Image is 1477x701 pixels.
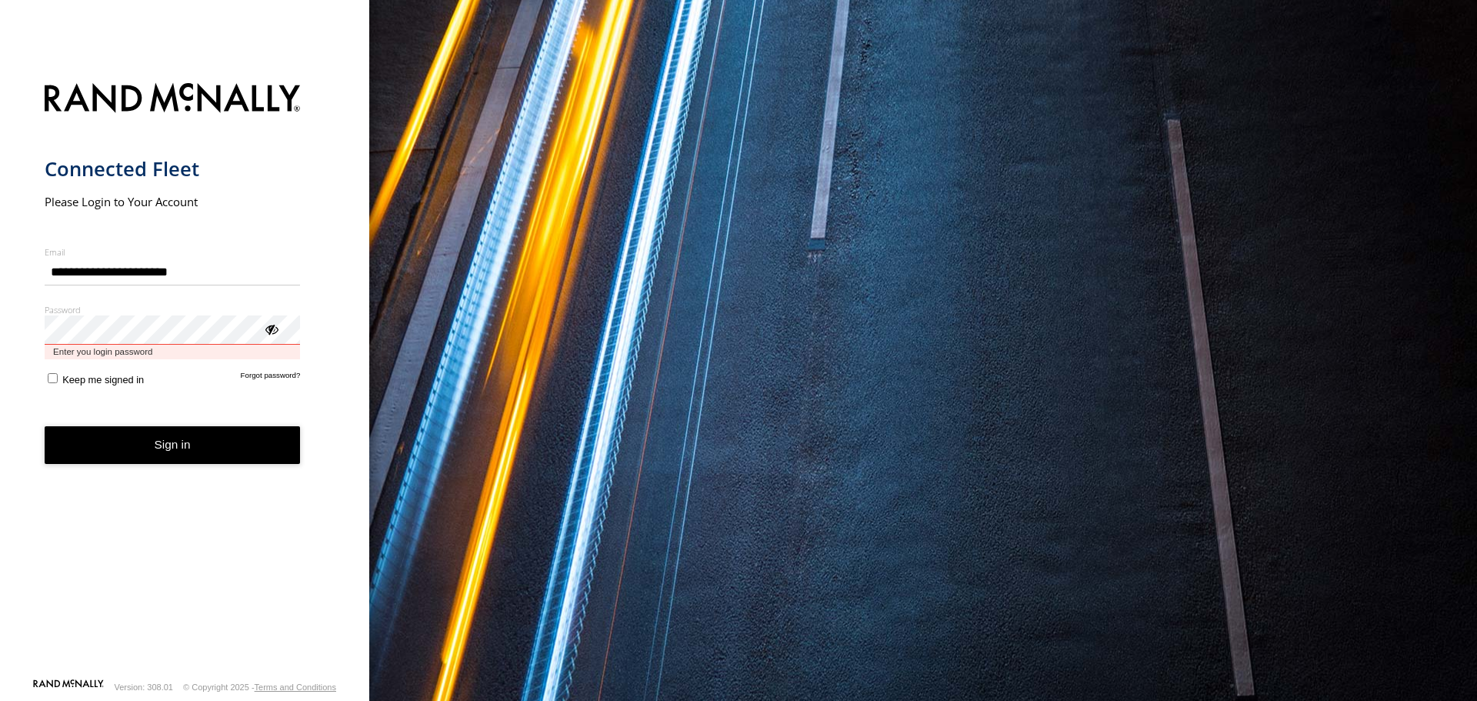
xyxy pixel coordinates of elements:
a: Forgot password? [241,371,301,386]
a: Terms and Conditions [255,683,336,692]
div: ViewPassword [263,321,278,336]
h2: Please Login to Your Account [45,194,301,209]
form: main [45,74,325,678]
span: Keep me signed in [62,374,144,386]
img: Rand McNally [45,80,301,119]
a: Visit our Website [33,679,104,695]
label: Email [45,246,301,258]
h1: Connected Fleet [45,156,301,182]
button: Sign in [45,426,301,464]
div: Version: 308.01 [115,683,173,692]
span: Enter you login password [45,345,301,359]
label: Password [45,304,301,315]
input: Keep me signed in [48,373,58,383]
div: © Copyright 2025 - [183,683,336,692]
